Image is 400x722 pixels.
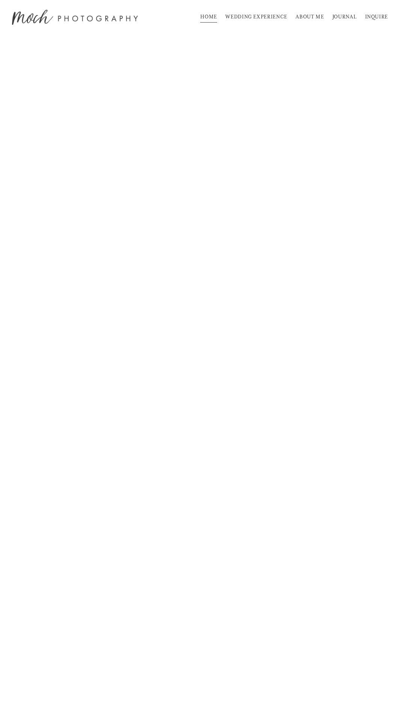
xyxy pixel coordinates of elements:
a: ABOUT ME [296,11,324,23]
a: JOURNAL [332,11,356,23]
a: INQUIRE [365,11,388,23]
img: Moch Snyder Photography | Destination Wedding &amp; Lifestyle Film Photographer [12,10,138,25]
a: HOME [200,11,217,23]
a: WEDDING EXPERIENCE [225,11,287,23]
